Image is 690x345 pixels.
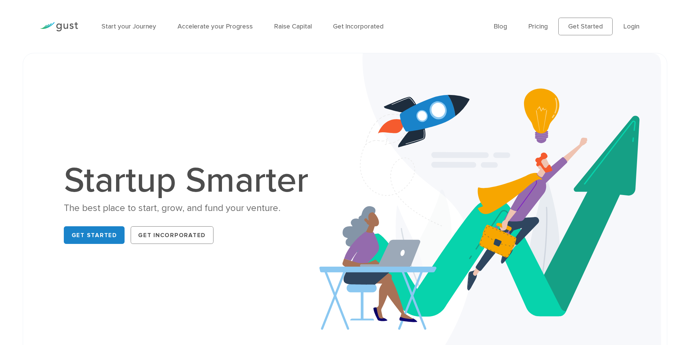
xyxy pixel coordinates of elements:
a: Start your Journey [101,22,156,30]
a: Get Started [558,18,613,35]
a: Accelerate your Progress [178,22,253,30]
img: Gust Logo [40,22,78,31]
div: The best place to start, grow, and fund your venture. [64,202,317,215]
a: Login [623,22,639,30]
a: Get Incorporated [131,226,213,244]
a: Raise Capital [274,22,312,30]
a: Get Incorporated [333,22,384,30]
a: Get Started [64,226,125,244]
a: Pricing [528,22,548,30]
a: Blog [494,22,507,30]
h1: Startup Smarter [64,163,317,198]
